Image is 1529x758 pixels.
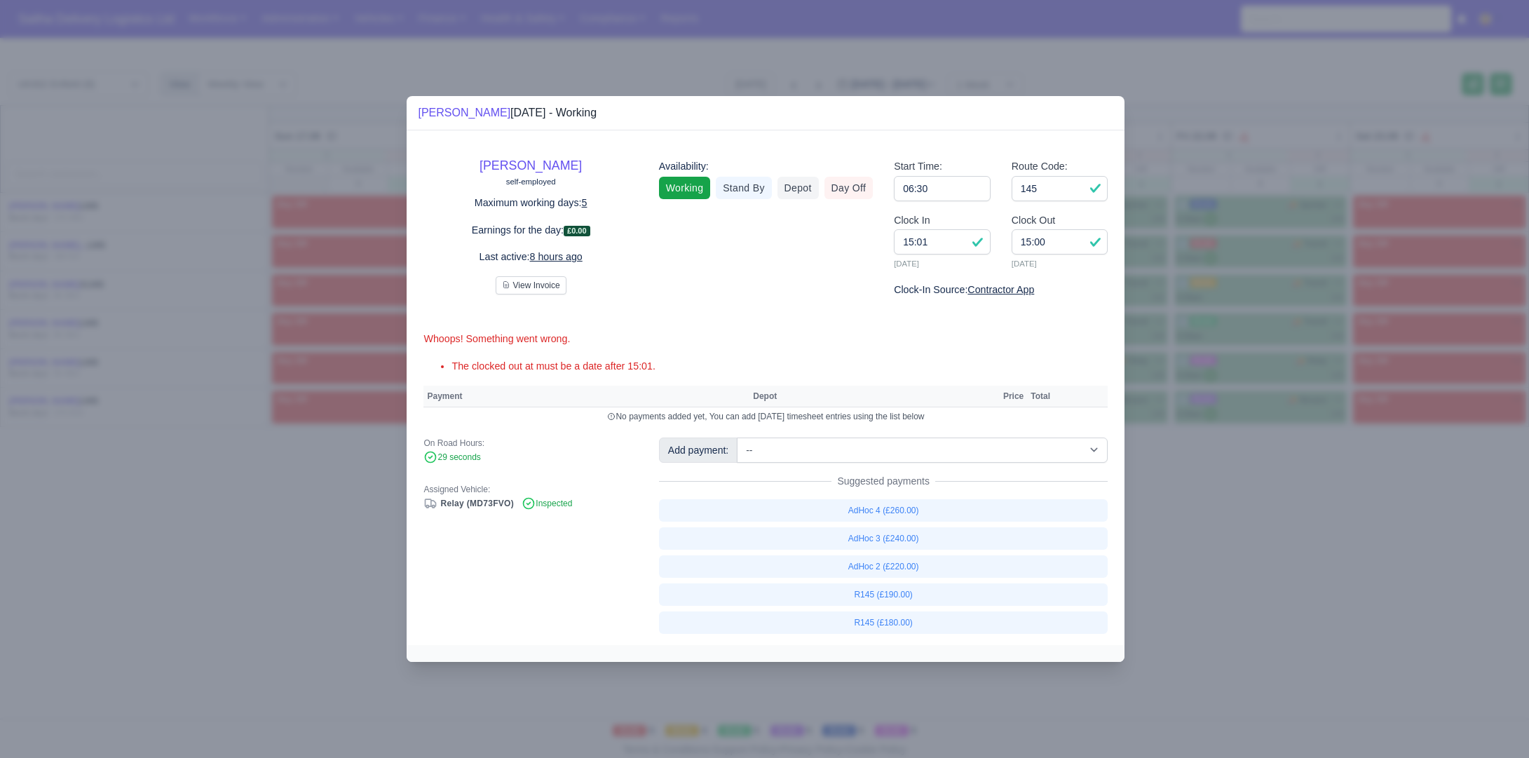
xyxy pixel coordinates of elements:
label: Route Code: [1012,158,1068,175]
div: On Road Hours: [423,438,637,449]
div: Availability: [659,158,873,175]
a: Relay (MD73FVO) [423,499,514,508]
a: [PERSON_NAME] [418,107,510,119]
p: Last active: [423,249,637,265]
li: The clocked out at must be a date after 15:01. [451,358,1108,374]
a: AdHoc 4 (£260.00) [659,499,1108,522]
label: Clock In [894,212,930,229]
th: Depot [749,386,988,407]
a: Working [659,177,710,199]
span: £0.00 [564,226,590,236]
a: R145 (£180.00) [659,611,1108,634]
p: Earnings for the day: [423,222,637,238]
div: 29 seconds [423,452,637,464]
u: Contractor App [967,284,1034,295]
small: [DATE] [894,257,991,270]
u: 5 [582,197,587,208]
th: Total [1027,386,1054,407]
a: R145 (£190.00) [659,583,1108,606]
div: Clock-In Source: [894,282,1108,298]
small: [DATE] [1012,257,1108,270]
label: Clock Out [1012,212,1056,229]
small: self-employed [506,177,556,186]
a: Depot [777,177,819,199]
a: AdHoc 3 (£240.00) [659,527,1108,550]
div: Add payment: [659,438,738,463]
span: Inspected [522,499,572,508]
p: Maximum working days: [423,195,637,211]
span: Suggested payments [831,474,935,488]
th: Price [1000,386,1027,407]
a: AdHoc 2 (£220.00) [659,555,1108,578]
div: [DATE] - Working [418,104,597,121]
a: [PERSON_NAME] [480,158,582,172]
a: Day Off [824,177,874,199]
div: Assigned Vehicle: [423,484,637,495]
td: No payments added yet, You can add [DATE] timesheet entries using the list below [423,407,1108,426]
iframe: Chat Widget [1459,691,1529,758]
button: View Invoice [496,276,566,295]
a: Stand By [716,177,771,199]
th: Payment [423,386,749,407]
div: Whoops! Something went wrong. [423,331,1108,347]
u: 8 hours ago [530,251,583,262]
label: Start Time: [894,158,942,175]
